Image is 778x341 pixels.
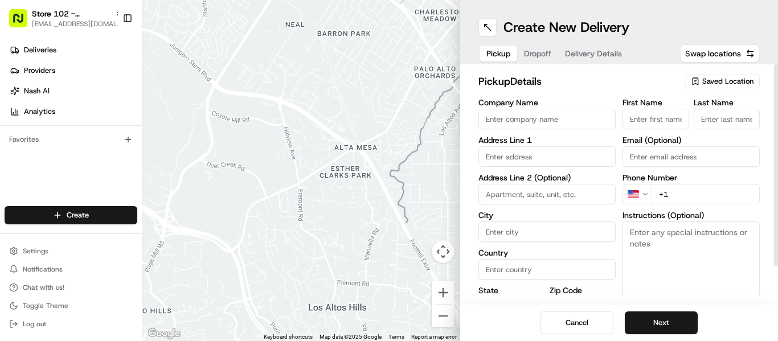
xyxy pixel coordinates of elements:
[478,221,616,242] input: Enter city
[23,319,46,328] span: Log out
[478,249,616,257] label: Country
[623,136,760,144] label: Email (Optional)
[5,298,137,314] button: Toggle Theme
[24,45,56,55] span: Deliveries
[5,243,137,259] button: Settings
[625,311,698,334] button: Next
[264,333,313,341] button: Keyboard shortcuts
[11,109,32,129] img: 1736555255976-a54dd68f-1ca7-489b-9aae-adbdc363a1c4
[11,46,207,64] p: Welcome 👋
[35,176,94,186] span: Klarizel Pensader
[11,196,30,215] img: Regen Pajulas
[565,48,622,59] span: Delivery Details
[478,286,545,294] label: State
[23,246,48,256] span: Settings
[694,109,760,129] input: Enter last name
[478,73,678,89] h2: pickup Details
[24,109,44,129] img: 1724597045416-56b7ee45-8013-43a0-a6f9-03cb97ddad50
[5,280,137,295] button: Chat with us!
[5,316,137,332] button: Log out
[67,210,89,220] span: Create
[145,326,183,341] img: Google
[623,98,689,106] label: First Name
[388,334,404,340] a: Terms
[96,176,100,186] span: •
[540,311,613,334] button: Cancel
[486,48,510,59] span: Pickup
[30,73,188,85] input: Clear
[177,146,207,159] button: See all
[7,250,92,270] a: 📗Knowledge Base
[11,148,76,157] div: Past conversations
[24,65,55,76] span: Providers
[32,19,123,28] button: [EMAIL_ADDRESS][DOMAIN_NAME]
[35,207,83,216] span: Regen Pajulas
[680,44,760,63] button: Swap locations
[23,265,63,274] span: Notifications
[478,109,616,129] input: Enter company name
[5,102,142,121] a: Analytics
[685,73,760,89] button: Saved Location
[51,109,187,120] div: Start new chat
[85,207,89,216] span: •
[478,174,616,182] label: Address Line 2 (Optional)
[5,261,137,277] button: Notifications
[23,208,32,217] img: 1736555255976-a54dd68f-1ca7-489b-9aae-adbdc363a1c4
[23,301,68,310] span: Toggle Theme
[320,334,382,340] span: Map data ©2025 Google
[694,98,760,106] label: Last Name
[478,146,616,167] input: Enter address
[92,250,187,270] a: 💻API Documentation
[11,11,34,34] img: Nash
[550,286,616,294] label: Zip Code
[11,166,30,184] img: Klarizel Pensader
[23,177,32,186] img: 1736555255976-a54dd68f-1ca7-489b-9aae-adbdc363a1c4
[478,98,616,106] label: Company Name
[685,48,741,59] span: Swap locations
[51,120,157,129] div: We're available if you need us!
[478,184,616,204] input: Apartment, suite, unit, etc.
[478,259,616,280] input: Enter country
[432,240,454,263] button: Map camera controls
[623,109,689,129] input: Enter first name
[5,206,137,224] button: Create
[432,305,454,327] button: Zoom out
[432,281,454,304] button: Zoom in
[24,106,55,117] span: Analytics
[92,207,115,216] span: [DATE]
[411,334,457,340] a: Report a map error
[702,76,754,87] span: Saved Location
[5,61,142,80] a: Providers
[23,283,64,292] span: Chat with us!
[623,146,760,167] input: Enter email address
[5,41,142,59] a: Deliveries
[524,48,551,59] span: Dropoff
[80,256,138,265] a: Powered byPylon
[5,5,118,32] button: Store 102 - [GEOGRAPHIC_DATA] (Just Salad)[EMAIL_ADDRESS][DOMAIN_NAME]
[32,8,110,19] button: Store 102 - [GEOGRAPHIC_DATA] (Just Salad)
[478,211,616,219] label: City
[503,18,629,36] h1: Create New Delivery
[623,174,760,182] label: Phone Number
[652,184,760,204] input: Enter phone number
[103,176,126,186] span: [DATE]
[113,257,138,265] span: Pylon
[145,326,183,341] a: Open this area in Google Maps (opens a new window)
[5,82,142,100] a: Nash AI
[24,86,50,96] span: Nash AI
[5,130,137,149] div: Favorites
[194,112,207,126] button: Start new chat
[478,136,616,144] label: Address Line 1
[623,211,760,219] label: Instructions (Optional)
